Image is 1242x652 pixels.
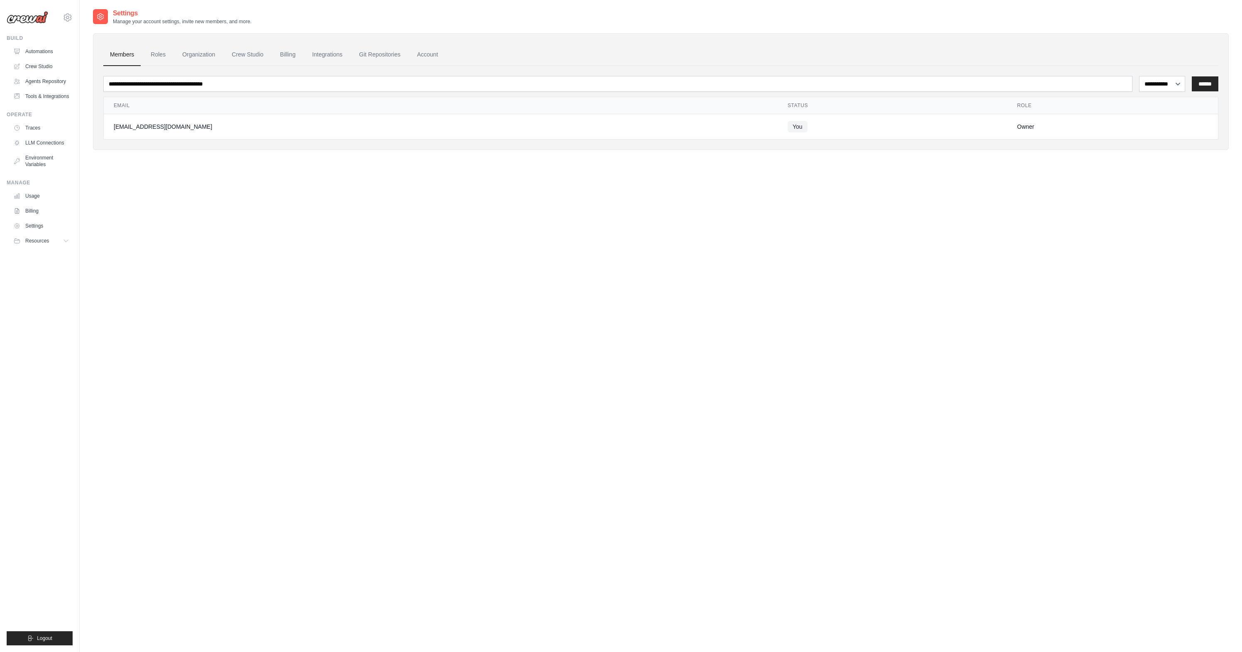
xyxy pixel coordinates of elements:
button: Resources [10,234,73,248]
a: Usage [10,189,73,203]
a: Roles [144,44,172,66]
button: Logout [7,631,73,645]
th: Role [1007,97,1218,114]
th: Email [104,97,778,114]
a: Crew Studio [225,44,270,66]
a: Settings [10,219,73,233]
img: Logo [7,11,48,24]
a: LLM Connections [10,136,73,150]
a: Integrations [305,44,349,66]
p: Manage your account settings, invite new members, and more. [113,18,251,25]
a: Organization [176,44,222,66]
span: Logout [37,635,52,642]
h2: Settings [113,8,251,18]
span: Resources [25,238,49,244]
a: Members [103,44,141,66]
a: Git Repositories [352,44,407,66]
div: Owner [1017,123,1208,131]
div: [EMAIL_ADDRESS][DOMAIN_NAME] [114,123,768,131]
a: Environment Variables [10,151,73,171]
div: Manage [7,179,73,186]
a: Billing [10,204,73,218]
a: Tools & Integrations [10,90,73,103]
a: Agents Repository [10,75,73,88]
a: Billing [273,44,302,66]
th: Status [778,97,1007,114]
span: You [788,121,808,132]
div: Build [7,35,73,42]
a: Account [410,44,445,66]
a: Automations [10,45,73,58]
a: Crew Studio [10,60,73,73]
a: Traces [10,121,73,135]
div: Operate [7,111,73,118]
